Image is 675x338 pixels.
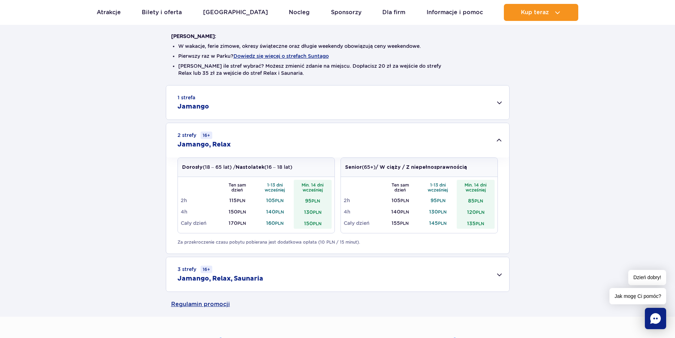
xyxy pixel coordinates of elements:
td: 120 [457,206,495,217]
td: 85 [457,195,495,206]
small: PLN [474,198,483,204]
td: Cały dzień [344,217,382,229]
a: Dla firm [382,4,405,21]
a: Bilety i oferta [142,4,182,21]
span: Jak mogę Ci pomóc? [609,288,666,304]
th: Min. 14 dni wcześniej [294,180,332,195]
p: Za przekroczenie czasu pobytu pobierana jest dodatkowa opłata (10 PLN / 15 minut). [178,239,498,245]
strong: / W ciąży / Z niepełnosprawnością [376,165,467,170]
p: (65+) [345,164,467,171]
td: 95 [419,195,457,206]
td: 130 [294,206,332,217]
span: Kup teraz [521,9,549,16]
a: Informacje i pomoc [427,4,483,21]
td: 140 [256,206,294,217]
small: 3 strefy [178,266,212,273]
small: PLN [400,209,409,215]
small: PLN [313,210,321,215]
td: 95 [294,195,332,206]
small: PLN [438,221,446,226]
a: Atrakcje [97,4,121,21]
small: PLN [400,221,409,226]
h2: Jamango, Relax [178,140,231,149]
td: 2h [181,195,219,206]
td: 160 [256,217,294,229]
td: 140 [381,206,419,217]
small: 16+ [201,266,212,273]
td: 130 [419,206,457,217]
th: Min. 14 dni wcześniej [457,180,495,195]
strong: Senior [345,165,362,170]
small: PLN [437,198,445,203]
small: 2 strefy [178,132,212,139]
td: 2h [344,195,382,206]
td: 105 [381,195,419,206]
li: [PERSON_NAME] ile stref wybrać? Możesz zmienić zdanie na miejscu. Dopłacisz 20 zł za wejście do s... [178,62,497,77]
h2: Jamango [178,102,209,111]
div: Chat [645,308,666,329]
small: PLN [311,198,320,204]
td: 115 [218,195,256,206]
small: PLN [476,210,484,215]
td: 150 [294,217,332,229]
a: Nocleg [289,4,310,21]
td: 135 [457,217,495,229]
button: Kup teraz [504,4,578,21]
small: PLN [438,209,446,215]
p: (18 – 65 lat) / (16 – 18 lat) [182,164,292,171]
a: Sponsorzy [331,4,361,21]
th: 1-13 dni wcześniej [419,180,457,195]
h2: Jamango, Relax, Saunaria [178,275,263,283]
strong: Dorosły [182,165,203,170]
strong: Nastolatek [236,165,264,170]
th: 1-13 dni wcześniej [256,180,294,195]
button: Dowiedz się więcej o strefach Suntago [234,53,329,59]
td: 150 [218,206,256,217]
a: Regulamin promocji [171,292,504,317]
li: Pierwszy raz w Parku? [178,52,497,60]
small: PLN [237,221,246,226]
th: Ten sam dzień [381,180,419,195]
td: 4h [344,206,382,217]
td: Cały dzień [181,217,219,229]
small: 1 strefa [178,94,195,101]
small: PLN [275,221,283,226]
td: 155 [381,217,419,229]
th: Ten sam dzień [218,180,256,195]
strong: [PERSON_NAME]: [171,33,216,39]
small: 16+ [201,132,212,139]
td: 4h [181,206,219,217]
small: PLN [400,198,409,203]
small: PLN [313,221,321,226]
small: PLN [237,209,246,215]
td: 145 [419,217,457,229]
small: PLN [275,198,283,203]
span: Dzień dobry! [628,270,666,285]
a: [GEOGRAPHIC_DATA] [203,4,268,21]
small: PLN [476,221,484,226]
small: PLN [237,198,245,203]
td: 170 [218,217,256,229]
li: W wakacje, ferie zimowe, okresy świąteczne oraz długie weekendy obowiązują ceny weekendowe. [178,43,497,50]
td: 105 [256,195,294,206]
small: PLN [275,209,284,215]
